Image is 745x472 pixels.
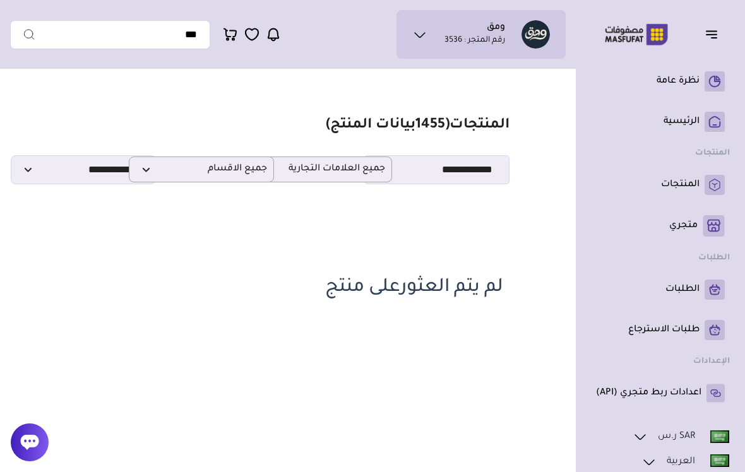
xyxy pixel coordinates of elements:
[664,115,700,128] p: الرئيسية
[415,118,445,133] span: 1455
[632,428,730,445] a: SAR ر.س
[596,215,725,237] a: متجري
[136,163,267,175] span: جميع الاقسام
[171,156,274,182] div: جميع الاقسام
[710,430,729,443] img: Eng
[657,75,700,88] p: نظرة عامة
[487,22,505,35] h1: ومق
[596,22,677,47] img: Logo
[661,179,700,191] p: المنتجات
[444,35,505,47] p: رقم المتجر : 3536
[247,156,392,182] p: جميع العلامات التجارية
[326,118,450,133] span: ( بيانات المنتج)
[596,387,701,399] p: اعدادات ربط متجري (API)
[596,280,725,300] a: الطلبات
[326,117,510,135] h1: المنتجات
[596,71,725,91] a: نظرة عامة
[254,163,385,175] span: جميع العلامات التجارية
[669,220,698,232] p: متجري
[695,149,730,158] strong: المنتجات
[628,324,700,336] p: طلبات الاسترجاع
[596,383,725,403] a: اعدادات ربط متجري (API)
[665,283,700,296] p: الطلبات
[521,20,550,49] img: صالح
[596,175,725,195] a: المنتجات
[129,156,274,182] p: جميع الاقسام
[641,454,730,470] a: العربية
[289,156,392,182] div: جميع العلامات التجارية
[60,276,504,300] h2: لم يتم العثورعلى منتج
[693,357,730,366] strong: الإعدادات
[596,112,725,132] a: الرئيسية
[596,320,725,340] a: طلبات الاسترجاع
[698,254,730,263] strong: الطلبات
